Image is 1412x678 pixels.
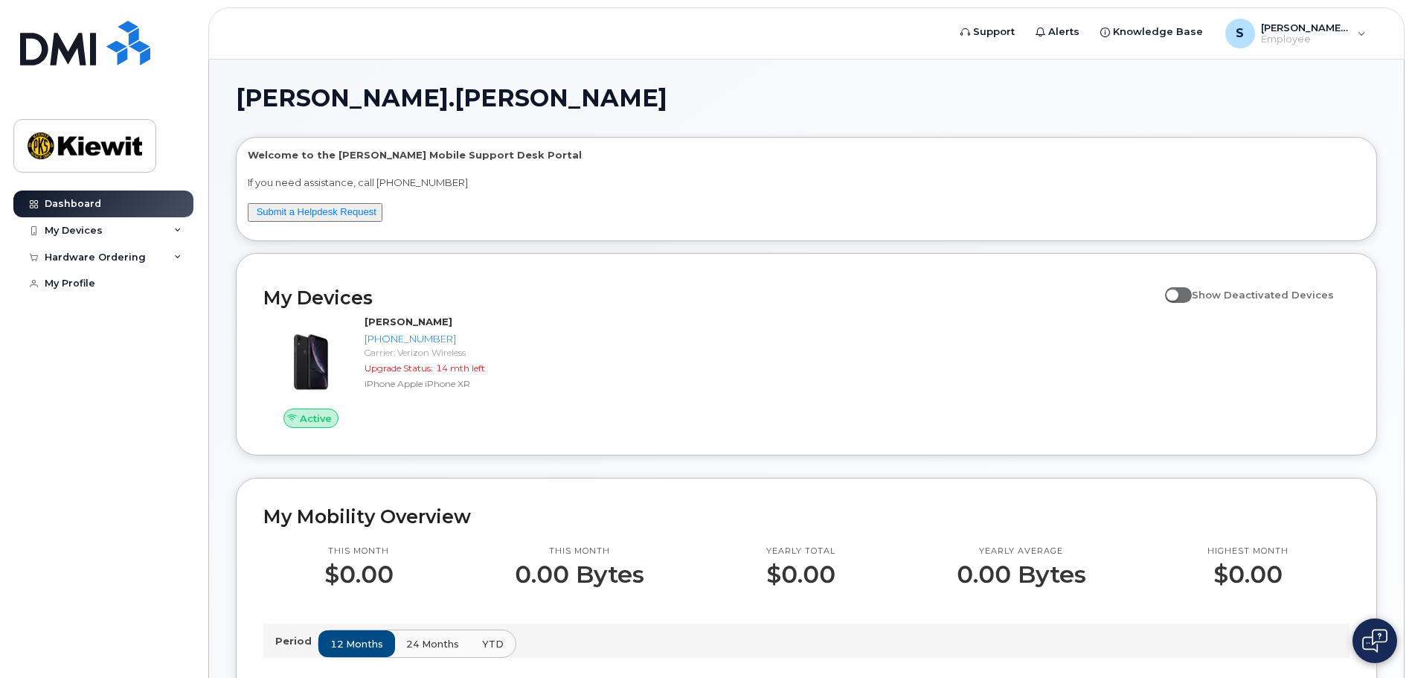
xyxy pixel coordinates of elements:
p: $0.00 [1207,561,1289,588]
span: Upgrade Status: [365,362,433,374]
div: [PHONE_NUMBER] [365,332,516,346]
span: 14 mth left [436,362,485,374]
p: Yearly total [766,546,835,557]
p: This month [515,546,644,557]
div: iPhone Apple iPhone XR [365,377,516,390]
p: Period [275,634,318,648]
p: 0.00 Bytes [515,561,644,588]
p: $0.00 [766,561,835,588]
p: 0.00 Bytes [957,561,1086,588]
img: Open chat [1362,629,1387,653]
span: 24 months [406,637,459,651]
div: Carrier: Verizon Wireless [365,346,516,359]
span: Active [300,412,332,426]
p: Welcome to the [PERSON_NAME] Mobile Support Desk Portal [248,148,1365,162]
span: YTD [482,637,504,651]
button: Submit a Helpdesk Request [248,203,382,222]
h2: My Devices [263,287,1158,309]
p: Yearly average [957,546,1086,557]
img: image20231002-3703462-1qb80zy.jpeg [275,322,347,394]
span: [PERSON_NAME].[PERSON_NAME] [236,87,667,109]
p: If you need assistance, call [PHONE_NUMBER] [248,176,1365,190]
input: Show Deactivated Devices [1165,281,1177,292]
span: Show Deactivated Devices [1192,289,1334,301]
p: This month [324,546,394,557]
h2: My Mobility Overview [263,505,1350,528]
strong: [PERSON_NAME] [365,316,452,327]
a: Submit a Helpdesk Request [257,206,376,217]
p: Highest month [1207,546,1289,557]
p: $0.00 [324,561,394,588]
a: Active[PERSON_NAME][PHONE_NUMBER]Carrier: Verizon WirelessUpgrade Status:14 mth leftiPhone Apple ... [263,315,522,428]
